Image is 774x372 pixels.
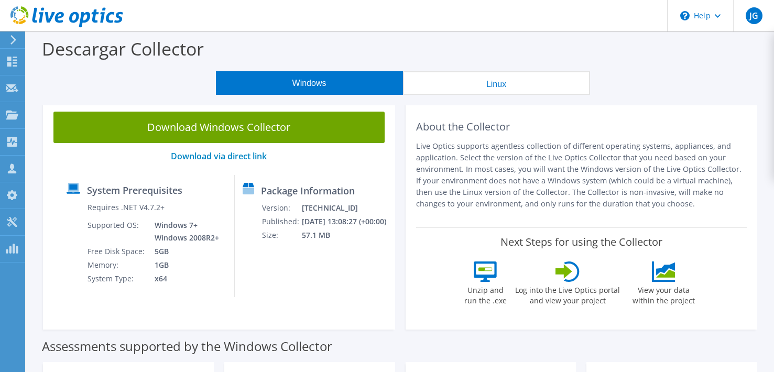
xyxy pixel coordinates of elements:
td: Memory: [87,258,147,272]
td: Supported OS: [87,218,147,245]
a: Download via direct link [171,150,267,162]
td: x64 [147,272,221,286]
td: [DATE] 13:08:27 (+00:00) [301,215,390,228]
td: 1GB [147,258,221,272]
td: Size: [261,228,301,242]
h2: About the Collector [416,121,747,133]
a: Download Windows Collector [53,112,385,143]
label: Assessments supported by the Windows Collector [42,341,332,352]
td: 5GB [147,245,221,258]
td: Version: [261,201,301,215]
td: Windows 7+ Windows 2008R2+ [147,218,221,245]
label: Unzip and run the .exe [461,282,509,306]
p: Live Optics supports agentless collection of different operating systems, appliances, and applica... [416,140,747,210]
svg: \n [680,11,690,20]
label: Next Steps for using the Collector [500,236,662,248]
label: Requires .NET V4.7.2+ [88,202,165,213]
label: Log into the Live Optics portal and view your project [515,282,620,306]
span: JG [746,7,762,24]
td: System Type: [87,272,147,286]
td: [TECHNICAL_ID] [301,201,390,215]
label: View your data within the project [626,282,701,306]
label: Descargar Collector [42,37,204,61]
label: Package Information [261,185,355,196]
label: System Prerequisites [87,185,182,195]
td: Published: [261,215,301,228]
td: Free Disk Space: [87,245,147,258]
button: Windows [216,71,403,95]
button: Linux [403,71,590,95]
td: 57.1 MB [301,228,390,242]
